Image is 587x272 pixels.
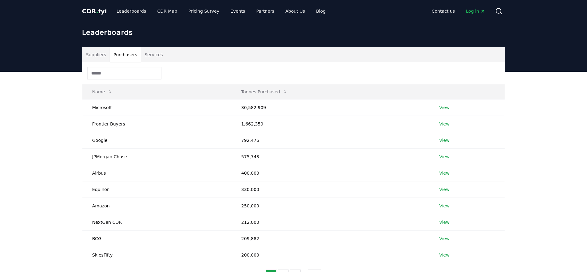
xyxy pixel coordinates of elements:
[112,6,331,17] nav: Main
[439,252,449,258] a: View
[110,47,141,62] button: Purchasers
[112,6,151,17] a: Leaderboards
[231,148,429,165] td: 575,743
[82,165,231,181] td: Airbus
[251,6,279,17] a: Partners
[231,132,429,148] td: 792,476
[231,165,429,181] td: 400,000
[96,7,98,15] span: .
[439,170,449,176] a: View
[439,236,449,242] a: View
[439,219,449,225] a: View
[427,6,460,17] a: Contact us
[427,6,490,17] nav: Main
[183,6,224,17] a: Pricing Survey
[82,181,231,198] td: Equinor
[225,6,250,17] a: Events
[82,247,231,263] td: SkiesFifty
[82,7,107,15] span: CDR fyi
[439,104,449,111] a: View
[152,6,182,17] a: CDR Map
[82,99,231,116] td: Microsoft
[236,86,292,98] button: Tonnes Purchased
[231,198,429,214] td: 250,000
[231,181,429,198] td: 330,000
[231,116,429,132] td: 1,662,359
[231,214,429,230] td: 212,000
[231,247,429,263] td: 200,000
[466,8,485,14] span: Log in
[461,6,490,17] a: Log in
[439,137,449,143] a: View
[141,47,167,62] button: Services
[82,27,505,37] h1: Leaderboards
[281,6,310,17] a: About Us
[82,7,107,15] a: CDR.fyi
[82,148,231,165] td: JPMorgan Chase
[82,47,110,62] button: Suppliers
[82,116,231,132] td: Frontier Buyers
[439,121,449,127] a: View
[87,86,117,98] button: Name
[231,230,429,247] td: 209,882
[439,154,449,160] a: View
[82,230,231,247] td: BCG
[311,6,331,17] a: Blog
[231,99,429,116] td: 30,582,909
[82,198,231,214] td: Amazon
[82,132,231,148] td: Google
[82,214,231,230] td: NextGen CDR
[439,186,449,193] a: View
[439,203,449,209] a: View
